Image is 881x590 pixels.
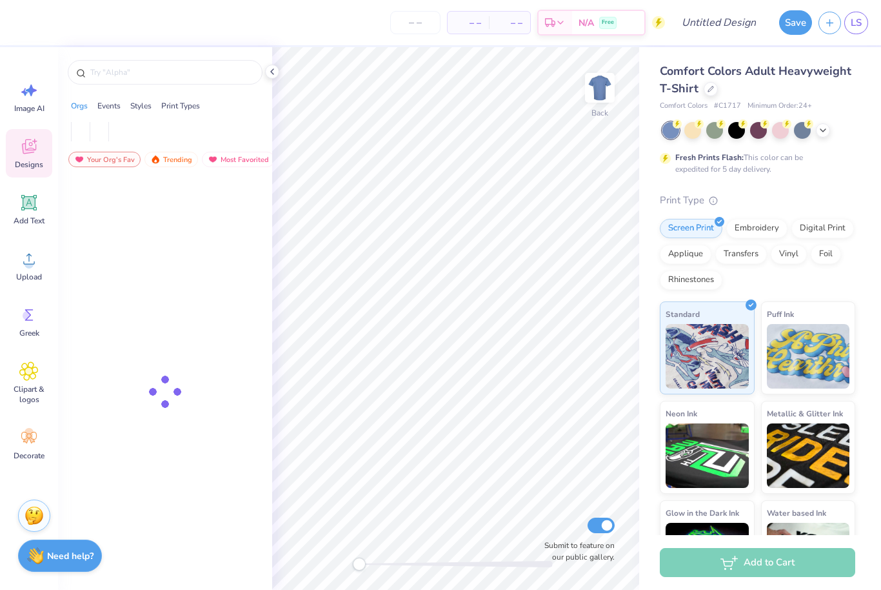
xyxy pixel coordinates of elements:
[791,219,854,238] div: Digital Print
[497,16,522,30] span: – –
[666,307,700,321] span: Standard
[8,384,50,405] span: Clipart & logos
[844,12,868,34] a: LS
[71,100,88,112] div: Orgs
[660,101,708,112] span: Comfort Colors
[666,423,749,488] img: Neon Ink
[150,155,161,164] img: trending.gif
[714,101,741,112] span: # C1717
[811,245,841,264] div: Foil
[675,152,744,163] strong: Fresh Prints Flash:
[779,10,812,35] button: Save
[14,451,45,461] span: Decorate
[660,63,851,96] span: Comfort Colors Adult Heavyweight T-Shirt
[14,103,45,114] span: Image AI
[353,558,366,571] div: Accessibility label
[660,193,855,208] div: Print Type
[74,155,84,164] img: most_fav.gif
[208,155,218,164] img: most_fav.gif
[15,159,43,170] span: Designs
[660,270,722,290] div: Rhinestones
[747,101,812,112] span: Minimum Order: 24 +
[771,245,807,264] div: Vinyl
[666,407,697,420] span: Neon Ink
[675,152,834,175] div: This color can be expedited for 5 day delivery.
[660,245,711,264] div: Applique
[767,407,843,420] span: Metallic & Glitter Ink
[767,324,850,389] img: Puff Ink
[390,11,440,34] input: – –
[455,16,481,30] span: – –
[767,307,794,321] span: Puff Ink
[47,550,94,562] strong: Need help?
[202,152,275,167] div: Most Favorited
[587,75,613,101] img: Back
[19,328,39,338] span: Greek
[666,523,749,587] img: Glow in the Dark Ink
[715,245,767,264] div: Transfers
[666,506,739,520] span: Glow in the Dark Ink
[579,16,594,30] span: N/A
[591,107,608,119] div: Back
[68,152,141,167] div: Your Org's Fav
[97,100,121,112] div: Events
[660,219,722,238] div: Screen Print
[726,219,787,238] div: Embroidery
[767,423,850,488] img: Metallic & Glitter Ink
[602,18,614,27] span: Free
[537,540,615,563] label: Submit to feature on our public gallery.
[671,10,766,36] input: Untitled Design
[14,216,45,226] span: Add Text
[161,100,200,112] div: Print Types
[666,324,749,389] img: Standard
[851,15,862,30] span: LS
[16,272,42,282] span: Upload
[89,66,254,79] input: Try "Alpha"
[144,152,198,167] div: Trending
[767,506,826,520] span: Water based Ink
[130,100,152,112] div: Styles
[767,523,850,587] img: Water based Ink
